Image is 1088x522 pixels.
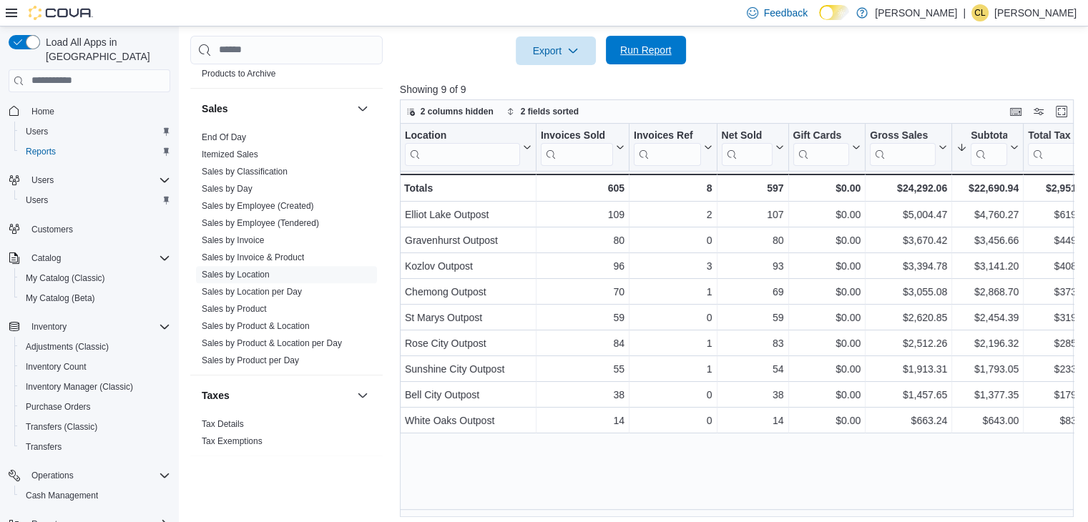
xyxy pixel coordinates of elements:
div: $0.00 [793,412,861,429]
div: $643.00 [956,412,1019,429]
button: Invoices Ref [634,129,712,165]
a: Sales by Product & Location per Day [202,338,342,348]
button: Inventory [26,318,72,335]
span: Transfers (Classic) [20,418,170,435]
a: Transfers [20,438,67,455]
div: 59 [541,309,624,326]
span: Inventory [26,318,170,335]
a: Sales by Location [202,270,270,280]
div: Gravenhurst Outpost [405,232,531,249]
span: Tax Exemptions [202,435,263,447]
a: Home [26,103,60,120]
span: Purchase Orders [26,401,91,413]
div: $1,793.05 [956,360,1019,378]
a: Reports [20,143,62,160]
div: $22,690.94 [956,179,1019,197]
a: Tax Exemptions [202,436,263,446]
p: | [963,4,966,21]
button: Inventory [3,317,176,337]
div: $2,512.26 [870,335,947,352]
div: 14 [721,412,783,429]
button: Subtotal [956,129,1019,165]
div: $2,868.70 [956,283,1019,300]
div: $1,913.31 [870,360,947,378]
div: $4,760.27 [956,206,1019,223]
div: $3,456.66 [956,232,1019,249]
div: St Marys Outpost [405,309,531,326]
span: Home [26,102,170,120]
div: 38 [721,386,783,403]
div: 93 [721,257,783,275]
button: Gross Sales [870,129,947,165]
div: Products [190,48,383,88]
div: 96 [541,257,624,275]
a: Sales by Product per Day [202,355,299,365]
div: $3,394.78 [870,257,947,275]
button: Catalog [3,248,176,268]
div: Carissa Lavalle [971,4,989,21]
div: 107 [721,206,783,223]
span: Sales by Location per Day [202,286,302,297]
span: Users [26,172,170,189]
button: Transfers [14,437,176,457]
button: Display options [1030,103,1047,120]
span: Transfers (Classic) [26,421,97,433]
span: Feedback [764,6,808,20]
div: 1 [634,283,712,300]
a: Sales by Invoice [202,235,264,245]
span: Sales by Classification [202,166,288,177]
div: $2,620.85 [870,309,947,326]
div: Gift Cards [793,129,849,142]
div: 0 [634,232,712,249]
div: $0.00 [793,257,861,275]
a: Itemized Sales [202,149,258,159]
span: Operations [26,467,170,484]
span: Inventory [31,321,67,333]
span: Sales by Invoice & Product [202,252,304,263]
a: Customers [26,221,79,238]
span: Home [31,106,54,117]
span: My Catalog (Beta) [20,290,170,307]
span: Sales by Product per Day [202,355,299,366]
button: My Catalog (Classic) [14,268,176,288]
span: Transfers [26,441,62,453]
a: Inventory Manager (Classic) [20,378,139,395]
a: Transfers (Classic) [20,418,103,435]
div: 2 [634,206,712,223]
div: 83 [721,335,783,352]
button: Home [3,101,176,122]
a: Products to Archive [202,69,275,79]
div: 84 [541,335,624,352]
h3: Sales [202,102,228,116]
div: Net Sold [721,129,772,142]
div: Total Tax [1028,129,1079,142]
span: Sales by Product [202,303,267,315]
div: 80 [541,232,624,249]
span: Cash Management [20,487,170,504]
span: Cash Management [26,490,98,501]
div: 1 [634,335,712,352]
p: [PERSON_NAME] [994,4,1077,21]
span: 2 fields sorted [521,106,579,117]
div: $0.00 [793,386,861,403]
a: Users [20,192,54,209]
div: 0 [634,309,712,326]
div: 3 [634,257,712,275]
button: Sales [354,100,371,117]
div: Chemong Outpost [405,283,531,300]
span: Adjustments (Classic) [20,338,170,355]
button: Adjustments (Classic) [14,337,176,357]
button: Users [3,170,176,190]
div: $0.00 [793,309,861,326]
span: Sales by Employee (Tendered) [202,217,319,229]
a: Purchase Orders [20,398,97,415]
span: Products to Archive [202,68,275,79]
button: Purchase Orders [14,397,176,417]
div: Elliot Lake Outpost [405,206,531,223]
button: Inventory Manager (Classic) [14,377,176,397]
span: Load All Apps in [GEOGRAPHIC_DATA] [40,35,170,64]
div: 0 [634,386,712,403]
a: My Catalog (Beta) [20,290,101,307]
a: Sales by Classification [202,167,288,177]
button: Enter fullscreen [1053,103,1070,120]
